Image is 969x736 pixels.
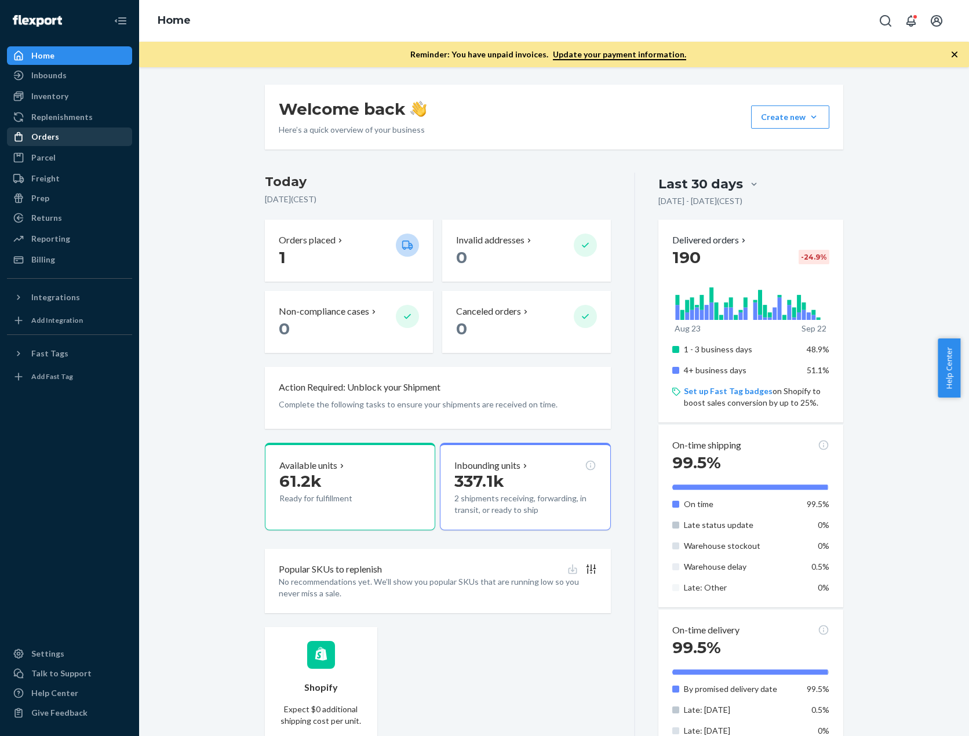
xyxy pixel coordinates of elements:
[7,664,132,683] a: Talk to Support
[454,493,596,516] p: 2 shipments receiving, forwarding, in transit, or ready to ship
[684,540,798,552] p: Warehouse stockout
[109,9,132,32] button: Close Navigation
[279,459,337,472] p: Available units
[279,381,440,394] p: Action Required: Unblock your Shipment
[31,315,83,325] div: Add Integration
[7,46,132,65] a: Home
[31,111,93,123] div: Replenishments
[7,288,132,307] button: Integrations
[31,90,68,102] div: Inventory
[811,562,829,571] span: 0.5%
[658,175,743,193] div: Last 30 days
[279,563,382,576] p: Popular SKUs to replenish
[265,194,611,205] p: [DATE] ( CEST )
[672,439,741,452] p: On-time shipping
[31,371,73,381] div: Add Fast Tag
[279,399,597,410] p: Complete the following tasks to ensure your shipments are received on time.
[31,233,70,245] div: Reporting
[818,582,829,592] span: 0%
[456,319,467,338] span: 0
[799,250,829,264] div: -24.9 %
[279,471,322,491] span: 61.2k
[148,4,200,38] ol: breadcrumbs
[279,124,427,136] p: Here’s a quick overview of your business
[684,385,829,409] p: on Shopify to boost sales conversion by up to 25%.
[7,644,132,663] a: Settings
[7,344,132,363] button: Fast Tags
[751,105,829,129] button: Create new
[7,704,132,722] button: Give Feedback
[675,323,701,334] p: Aug 23
[807,684,829,694] span: 99.5%
[31,668,92,679] div: Talk to Support
[874,9,897,32] button: Open Search Box
[925,9,948,32] button: Open account menu
[279,234,336,247] p: Orders placed
[553,49,686,60] a: Update your payment information.
[684,561,798,573] p: Warehouse delay
[265,173,611,191] h3: Today
[31,152,56,163] div: Parcel
[31,70,67,81] div: Inbounds
[265,291,433,353] button: Non-compliance cases 0
[442,291,610,353] button: Canceled orders 0
[818,726,829,735] span: 0%
[265,443,435,531] button: Available units61.2kReady for fulfillment
[811,705,829,715] span: 0.5%
[684,519,798,531] p: Late status update
[31,50,54,61] div: Home
[7,209,132,227] a: Returns
[279,305,369,318] p: Non-compliance cases
[7,169,132,188] a: Freight
[279,99,427,119] h1: Welcome back
[31,212,62,224] div: Returns
[31,707,88,719] div: Give Feedback
[7,66,132,85] a: Inbounds
[7,250,132,269] a: Billing
[31,254,55,265] div: Billing
[158,14,191,27] a: Home
[938,338,960,398] button: Help Center
[456,247,467,267] span: 0
[684,365,798,376] p: 4+ business days
[13,15,62,27] img: Flexport logo
[7,127,132,146] a: Orders
[684,344,798,355] p: 1 - 3 business days
[279,704,363,727] p: Expect $0 additional shipping cost per unit.
[7,108,132,126] a: Replenishments
[899,9,923,32] button: Open notifications
[31,292,80,303] div: Integrations
[31,687,78,699] div: Help Center
[279,247,286,267] span: 1
[456,234,524,247] p: Invalid addresses
[672,453,721,472] span: 99.5%
[31,348,68,359] div: Fast Tags
[410,101,427,117] img: hand-wave emoji
[7,311,132,330] a: Add Integration
[818,520,829,530] span: 0%
[7,229,132,248] a: Reporting
[807,344,829,354] span: 48.9%
[7,367,132,386] a: Add Fast Tag
[442,220,610,282] button: Invalid addresses 0
[672,247,701,267] span: 190
[454,459,520,472] p: Inbounding units
[31,131,59,143] div: Orders
[672,624,739,637] p: On-time delivery
[672,234,748,247] button: Delivered orders
[31,173,60,184] div: Freight
[265,220,433,282] button: Orders placed 1
[7,87,132,105] a: Inventory
[684,683,798,695] p: By promised delivery date
[658,195,742,207] p: [DATE] - [DATE] ( CEST )
[818,541,829,551] span: 0%
[684,582,798,593] p: Late: Other
[7,148,132,167] a: Parcel
[672,637,721,657] span: 99.5%
[440,443,610,531] button: Inbounding units337.1k2 shipments receiving, forwarding, in transit, or ready to ship
[279,319,290,338] span: 0
[31,192,49,204] div: Prep
[7,684,132,702] a: Help Center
